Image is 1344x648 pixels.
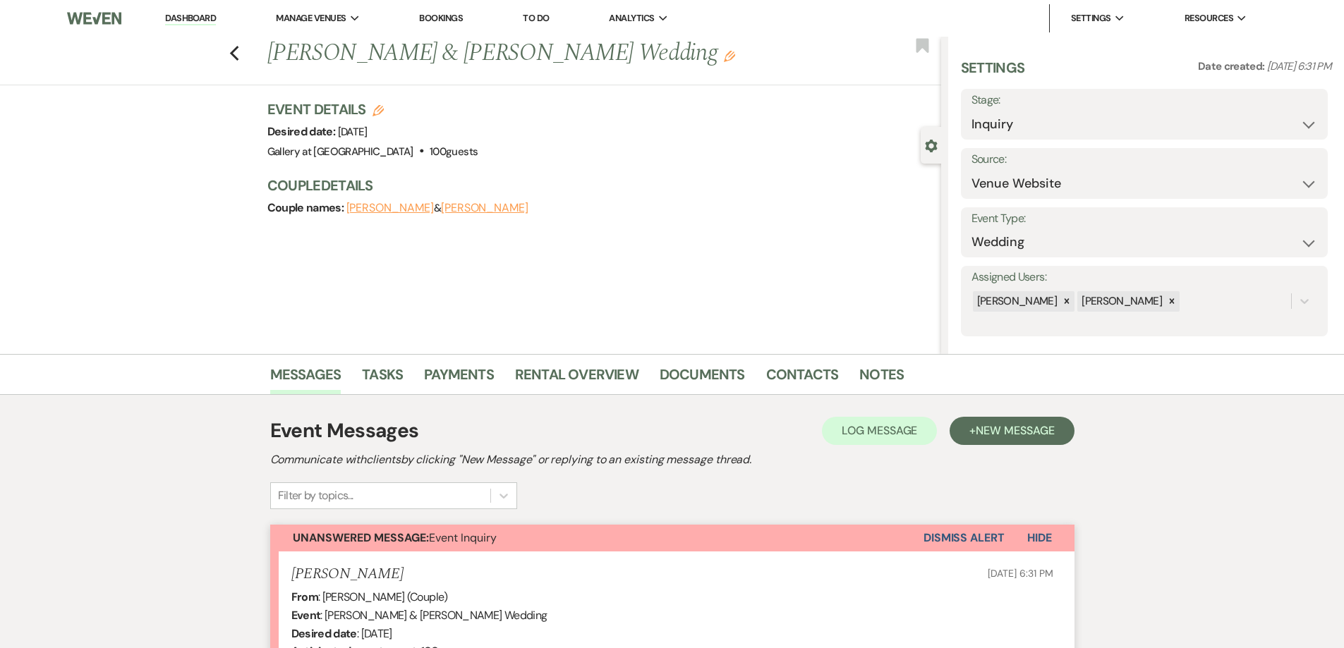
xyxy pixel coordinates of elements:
[973,291,1060,312] div: [PERSON_NAME]
[270,451,1074,468] h2: Communicate with clients by clicking "New Message" or replying to an existing message thread.
[1071,11,1111,25] span: Settings
[971,90,1317,111] label: Stage:
[724,49,735,62] button: Edit
[842,423,917,438] span: Log Message
[660,363,745,394] a: Documents
[276,11,346,25] span: Manage Venues
[291,566,404,583] h5: [PERSON_NAME]
[1267,59,1331,73] span: [DATE] 6:31 PM
[988,567,1053,580] span: [DATE] 6:31 PM
[859,363,904,394] a: Notes
[971,149,1317,170] label: Source:
[1027,530,1052,545] span: Hide
[822,417,937,445] button: Log Message
[971,209,1317,229] label: Event Type:
[346,202,434,214] button: [PERSON_NAME]
[441,202,528,214] button: [PERSON_NAME]
[293,530,497,545] span: Event Inquiry
[293,530,429,545] strong: Unanswered Message:
[950,417,1074,445] button: +New Message
[1005,525,1074,551] button: Hide
[267,176,927,195] h3: Couple Details
[267,200,346,215] span: Couple names:
[766,363,839,394] a: Contacts
[925,138,938,152] button: Close lead details
[1185,11,1233,25] span: Resources
[67,4,121,33] img: Weven Logo
[267,145,413,159] span: Gallery at [GEOGRAPHIC_DATA]
[1198,59,1267,73] span: Date created:
[291,608,321,623] b: Event
[362,363,403,394] a: Tasks
[609,11,654,25] span: Analytics
[267,124,338,139] span: Desired date:
[291,589,318,604] b: From
[424,363,494,394] a: Payments
[270,525,924,551] button: Unanswered Message:Event Inquiry
[1077,291,1164,312] div: [PERSON_NAME]
[291,626,357,641] b: Desired date
[338,125,368,139] span: [DATE]
[267,99,478,119] h3: Event Details
[523,12,549,24] a: To Do
[515,363,638,394] a: Rental Overview
[165,12,216,25] a: Dashboard
[278,487,353,504] div: Filter by topics...
[270,416,419,446] h1: Event Messages
[430,145,478,159] span: 100 guests
[976,423,1054,438] span: New Message
[924,525,1005,551] button: Dismiss Alert
[267,37,801,71] h1: [PERSON_NAME] & [PERSON_NAME] Wedding
[270,363,341,394] a: Messages
[346,201,528,215] span: &
[971,267,1317,288] label: Assigned Users:
[961,58,1025,89] h3: Settings
[419,12,463,24] a: Bookings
